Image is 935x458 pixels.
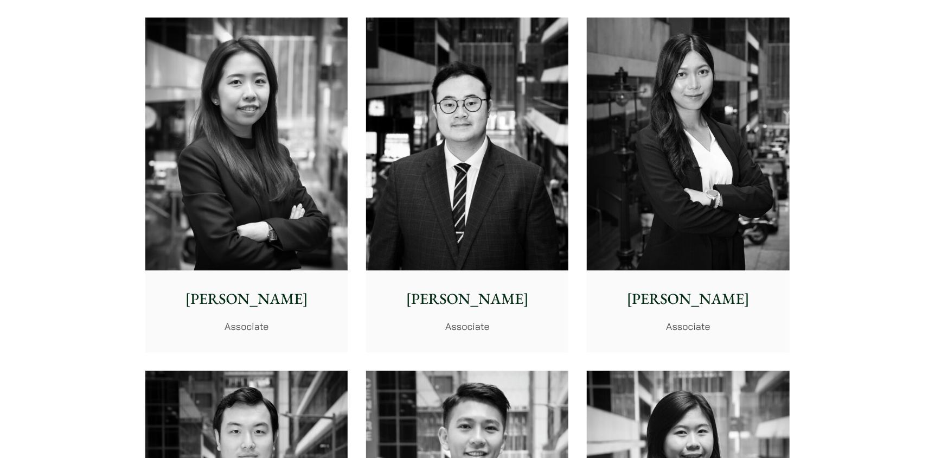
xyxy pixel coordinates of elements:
p: [PERSON_NAME] [595,288,780,310]
a: [PERSON_NAME] Associate [366,17,568,353]
p: Associate [154,319,339,334]
p: Associate [375,319,560,334]
p: [PERSON_NAME] [154,288,339,310]
img: Joanne Lam photo [587,17,789,271]
p: [PERSON_NAME] [375,288,560,310]
a: Joanne Lam photo [PERSON_NAME] Associate [587,17,789,353]
a: [PERSON_NAME] Associate [145,17,348,353]
p: Associate [595,319,780,334]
